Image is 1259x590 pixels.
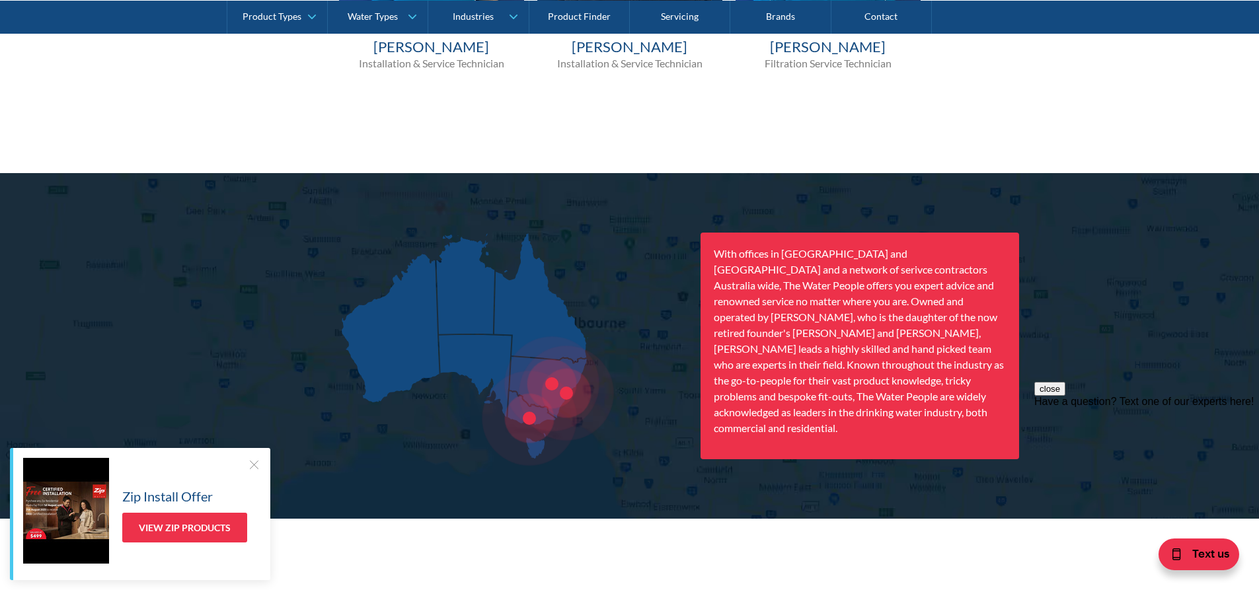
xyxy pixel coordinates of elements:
p: Filtration Service Technician [736,57,921,71]
div: Water Types [348,11,398,22]
iframe: podium webchat widget bubble [1127,524,1259,590]
div: Product Types [243,11,301,22]
p: With offices in [GEOGRAPHIC_DATA] and [GEOGRAPHIC_DATA] and a network of serivce contractors Aust... [714,246,1006,436]
h5: Zip Install Offer [122,486,213,506]
h4: [PERSON_NAME] [736,38,921,57]
img: Zip Install Offer [23,458,109,564]
h4: [PERSON_NAME] [339,38,524,57]
div: Industries [453,11,494,22]
p: Installation & Service Technician [537,57,722,71]
iframe: podium webchat widget prompt [1034,382,1259,540]
a: View Zip Products [122,513,247,542]
p: Installation & Service Technician [339,57,524,71]
h4: [PERSON_NAME] [537,38,722,57]
img: Australia [342,233,588,458]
